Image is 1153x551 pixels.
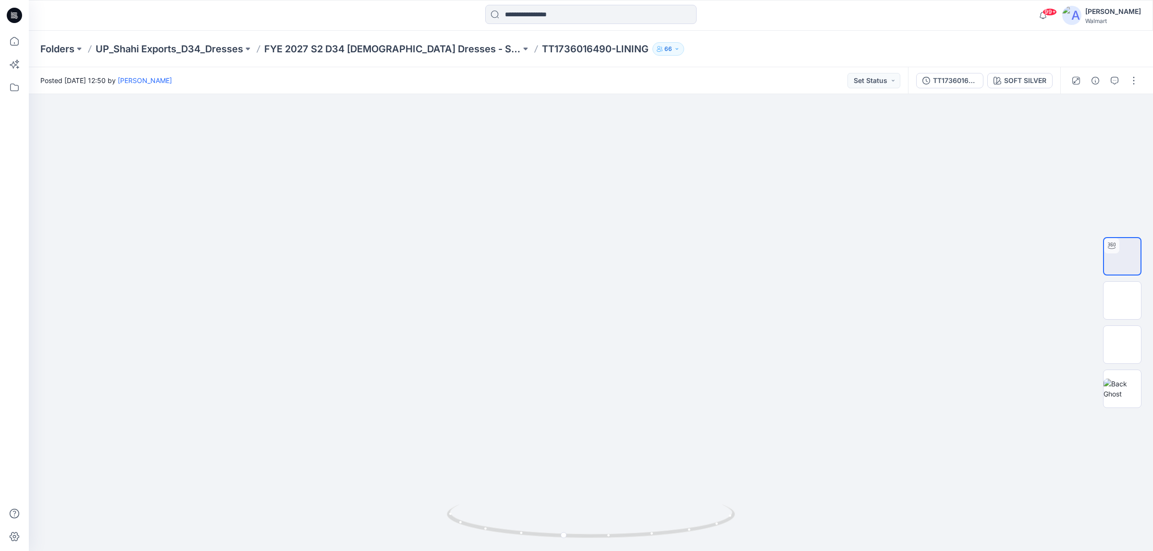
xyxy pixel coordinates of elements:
div: Walmart [1085,17,1141,24]
div: [PERSON_NAME] [1085,6,1141,17]
a: UP_Shahi Exports_D34_Dresses [96,42,243,56]
button: Details [1088,73,1103,88]
button: TT1736016490-LINING [916,73,983,88]
p: 66 [664,44,672,54]
div: TT1736016490-LINING [933,75,977,86]
p: TT1736016490-LINING [542,42,649,56]
a: [PERSON_NAME] [118,76,172,84]
span: Posted [DATE] 12:50 by [40,75,172,85]
a: FYE 2027 S2 D34 [DEMOGRAPHIC_DATA] Dresses - Shahi [264,42,521,56]
img: Back Ghost [1104,379,1141,399]
a: Folders [40,42,74,56]
div: SOFT SILVER [1004,75,1046,86]
span: 99+ [1043,8,1057,16]
img: avatar [1062,6,1081,25]
button: SOFT SILVER [987,73,1053,88]
button: 66 [652,42,684,56]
